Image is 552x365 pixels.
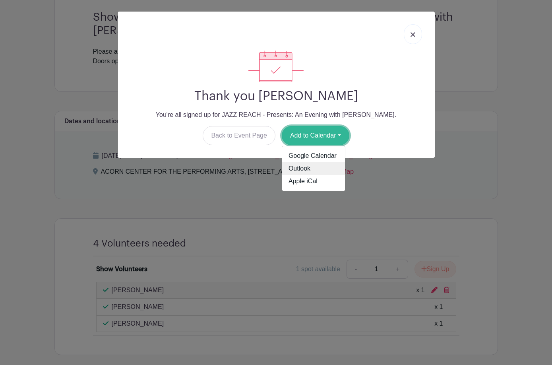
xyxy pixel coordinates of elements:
[411,32,415,37] img: close_button-5f87c8562297e5c2d7936805f587ecaba9071eb48480494691a3f1689db116b3.svg
[124,89,428,104] h2: Thank you [PERSON_NAME]
[282,126,349,145] button: Add to Calendar
[282,149,345,162] a: Google Calendar
[282,162,345,175] a: Outlook
[282,175,345,188] a: Apple iCal
[203,126,275,145] a: Back to Event Page
[124,110,428,120] p: You're all signed up for JAZZ REACH - Presents: An Evening with [PERSON_NAME].
[248,50,303,82] img: signup_complete-c468d5dda3e2740ee63a24cb0ba0d3ce5d8a4ecd24259e683200fb1569d990c8.svg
